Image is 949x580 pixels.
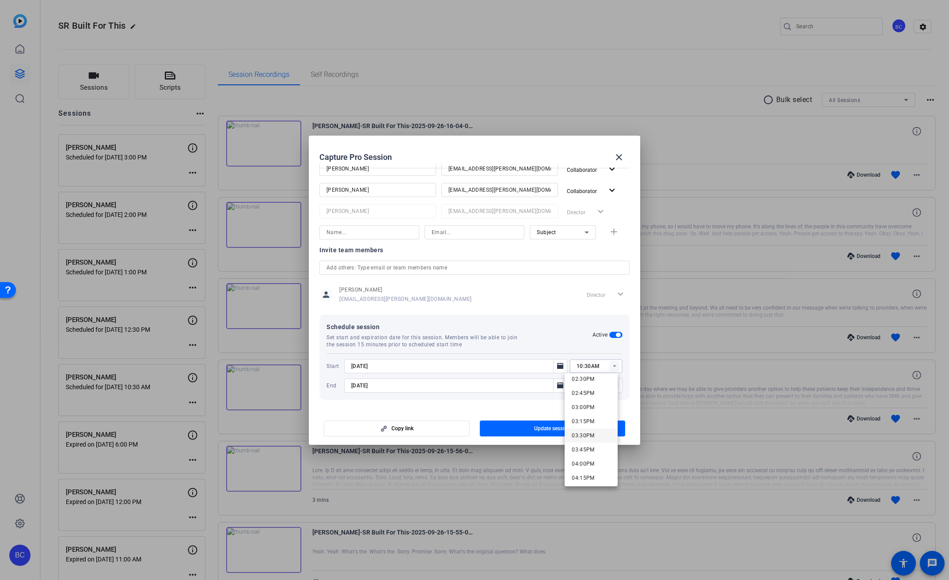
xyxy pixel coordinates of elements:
input: Time [577,361,623,372]
span: 03:30PM [572,432,595,439]
div: Invite team members [319,245,630,255]
span: 02:30PM [572,376,595,382]
button: Update session [480,421,626,436]
span: Collaborator [567,167,597,173]
mat-icon: expand_more [607,185,618,196]
input: Choose expiration date [351,380,551,391]
mat-icon: person [319,288,333,301]
input: Email... [448,163,551,174]
mat-icon: expand_more [607,164,618,175]
span: [EMAIL_ADDRESS][PERSON_NAME][DOMAIN_NAME] [339,296,472,303]
span: 03:00PM [572,404,595,410]
span: 04:00PM [572,461,595,467]
span: Schedule session [326,322,592,332]
span: Update session [534,425,570,432]
span: 02:45PM [572,390,595,396]
span: 04:15PM [572,475,595,481]
span: Subject [537,229,556,235]
button: Open calendar [553,359,567,373]
div: Capture Pro Session [319,147,630,168]
button: Collaborator [563,183,621,199]
span: Collaborator [567,188,597,194]
mat-icon: close [614,152,624,163]
span: Start [326,363,342,370]
h2: Active [592,331,608,338]
input: Name... [326,163,429,174]
span: 03:45PM [572,447,595,453]
input: Email... [448,185,551,195]
input: Email... [448,206,551,216]
button: Open calendar [553,379,567,393]
input: Choose start date [351,361,551,372]
span: Copy link [391,425,414,432]
input: Email... [432,227,517,238]
input: Name... [326,185,429,195]
span: Set start and expiration date for this session. Members will be able to join the session 15 minut... [326,334,526,348]
span: [PERSON_NAME] [339,286,472,293]
span: End [326,382,342,389]
input: Add others: Type email or team members name [326,262,623,273]
span: 03:15PM [572,418,595,425]
button: Copy link [324,421,470,436]
button: Collaborator [563,162,621,178]
input: Name... [326,227,412,238]
input: Name... [326,206,429,216]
